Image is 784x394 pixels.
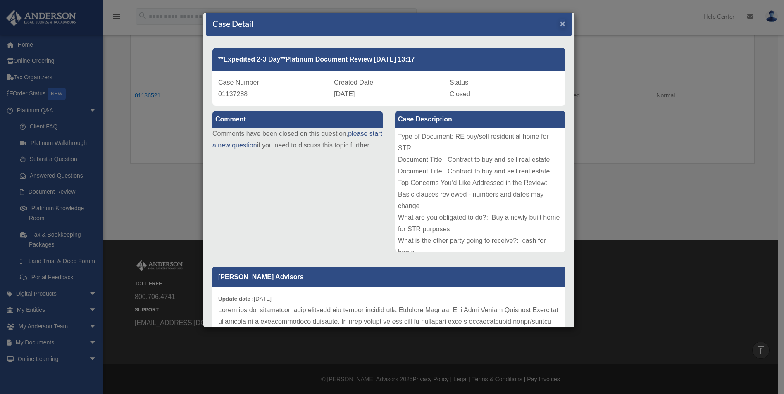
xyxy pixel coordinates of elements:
span: 01137288 [218,90,248,97]
span: Closed [450,90,470,97]
button: Close [560,19,565,28]
label: Comment [212,111,383,128]
label: Case Description [395,111,565,128]
b: Update date : [218,296,254,302]
span: Created Date [334,79,373,86]
span: Status [450,79,468,86]
div: Type of Document: RE buy/sell residential home for STR Document Title: Contract to buy and sell r... [395,128,565,252]
small: [DATE] [218,296,272,302]
span: Case Number [218,79,259,86]
p: Comments have been closed on this question, if you need to discuss this topic further. [212,128,383,151]
p: [PERSON_NAME] Advisors [212,267,565,287]
div: **Expedited 2-3 Day**Platinum Document Review [DATE] 13:17 [212,48,565,71]
span: × [560,19,565,28]
a: please start a new question [212,130,382,149]
span: [DATE] [334,90,355,97]
h4: Case Detail [212,18,253,29]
